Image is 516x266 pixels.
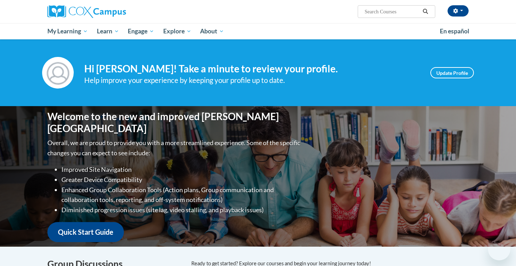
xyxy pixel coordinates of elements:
[488,238,510,260] iframe: Button to launch messaging window
[47,138,302,158] p: Overall, we are proud to provide you with a more streamlined experience. Some of the specific cha...
[61,175,302,185] li: Greater Device Compatibility
[47,222,124,242] a: Quick Start Guide
[47,5,181,18] a: Cox Campus
[84,74,420,86] div: Help improve your experience by keeping your profile up to date.
[128,27,154,35] span: Engage
[364,7,420,16] input: Search Courses
[420,7,431,16] button: Search
[159,23,196,39] a: Explore
[61,185,302,205] li: Enhanced Group Collaboration Tools (Action plans, Group communication and collaboration tools, re...
[196,23,229,39] a: About
[440,27,469,35] span: En español
[84,63,420,75] h4: Hi [PERSON_NAME]! Take a minute to review your profile.
[43,23,92,39] a: My Learning
[61,205,302,215] li: Diminished progression issues (site lag, video stalling, and playback issues)
[163,27,191,35] span: Explore
[435,24,474,39] a: En español
[42,57,74,89] img: Profile Image
[123,23,159,39] a: Engage
[37,23,479,39] div: Main menu
[92,23,124,39] a: Learn
[97,27,119,35] span: Learn
[61,164,302,175] li: Improved Site Navigation
[200,27,224,35] span: About
[47,111,302,134] h1: Welcome to the new and improved [PERSON_NAME][GEOGRAPHIC_DATA]
[448,5,469,17] button: Account Settings
[47,5,126,18] img: Cox Campus
[47,27,88,35] span: My Learning
[430,67,474,78] a: Update Profile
